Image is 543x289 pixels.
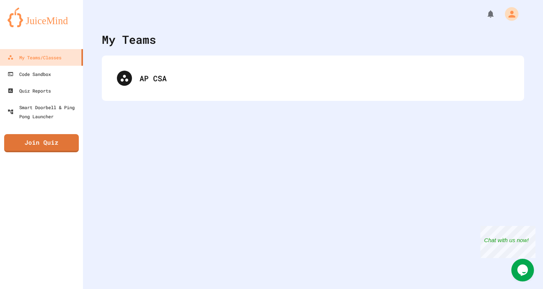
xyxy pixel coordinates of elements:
[8,86,51,95] div: Quiz Reports
[472,8,497,20] div: My Notifications
[8,70,51,79] div: Code Sandbox
[480,226,535,258] iframe: chat widget
[8,53,61,62] div: My Teams/Classes
[497,5,520,23] div: My Account
[102,31,156,48] div: My Teams
[109,63,517,93] div: AP CSA
[8,8,75,27] img: logo-orange.svg
[8,103,80,121] div: Smart Doorbell & Ping Pong Launcher
[511,259,535,281] iframe: chat widget
[140,73,509,84] div: AP CSA
[4,134,79,152] a: Join Quiz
